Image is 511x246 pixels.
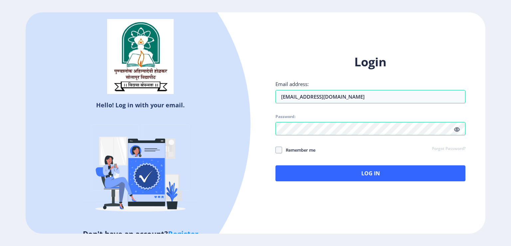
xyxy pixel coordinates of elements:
a: Register [168,229,198,239]
label: Password: [275,114,295,119]
label: Email address: [275,81,309,87]
img: Verified-rafiki.svg [82,112,199,228]
a: Forgot Password? [432,146,465,152]
img: sulogo.png [107,19,174,94]
input: Email address [275,90,465,103]
h1: Login [275,54,465,70]
h5: Don't have an account? [31,228,251,239]
span: Remember me [282,146,315,154]
button: Log In [275,165,465,181]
